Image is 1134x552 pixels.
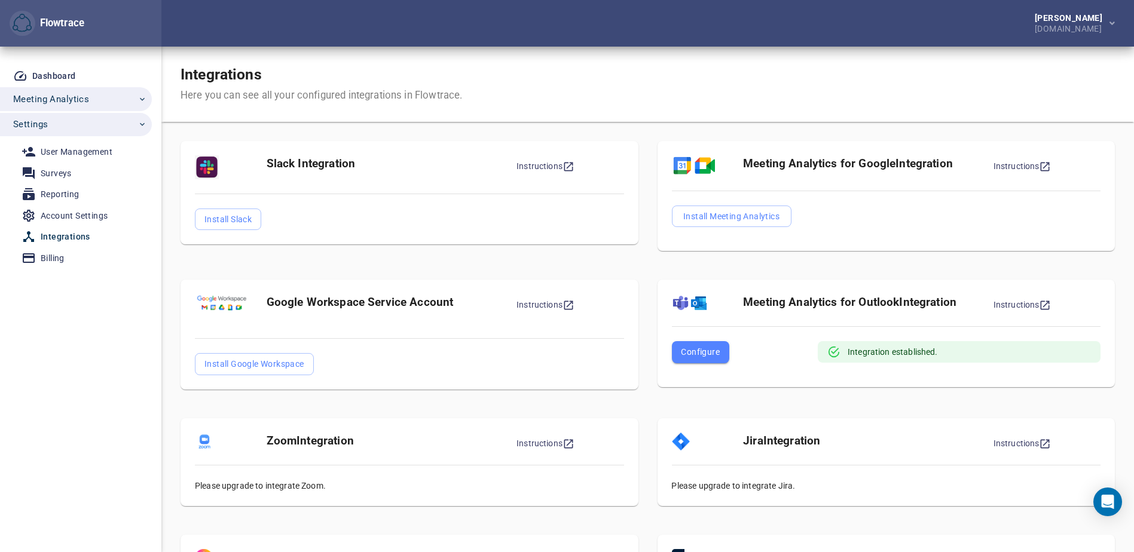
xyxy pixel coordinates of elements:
[195,294,249,311] img: Paywall
[10,11,84,36] div: Flowtrace
[195,155,219,179] img: Paywall
[13,14,32,33] img: Flowtrace
[516,300,574,309] a: Instructions
[1016,10,1124,36] button: [PERSON_NAME][DOMAIN_NAME]
[743,155,994,171] div: Meeting Analytics for Google Integration
[267,433,517,449] div: Zoom Integration
[994,438,1052,448] a: Instructions
[671,206,791,227] button: Install Meeting Analytics
[10,11,35,36] button: Flowtrace
[743,433,994,449] div: Jira Integration
[181,66,462,84] h1: Integrations
[994,300,1052,309] a: Instructions
[204,212,252,226] span: Install Slack
[41,208,108,223] div: Account Settings
[35,16,84,30] div: Flowtrace
[994,161,1052,171] a: Instructions
[32,69,76,84] div: Dashboard
[41,229,90,244] div: Integrations
[671,433,689,450] img: Integration Logo
[743,294,994,310] div: Meeting Analytics for Outlook Integration
[41,145,112,160] div: User Management
[681,345,720,359] span: Configure
[195,480,623,492] div: Please upgrade to integrate Zoom.
[195,433,214,450] img: Integration Logo
[671,341,729,363] button: Configure
[195,208,261,230] button: Install Slack
[681,209,781,223] span: Install Meeting Analytics
[267,294,517,310] div: Google Workspace Service Account
[516,438,574,448] a: Instructions
[41,166,72,181] div: Surveys
[267,155,517,171] div: Slack Integration
[181,88,462,103] div: Here you can see all your configured integrations in Flowtrace.
[13,91,89,107] span: Meeting Analytics
[671,294,707,312] img: Integration Logo
[41,251,65,266] div: Billing
[13,116,48,132] span: Settings
[1093,487,1122,516] div: Open Intercom Messenger
[1035,22,1107,33] div: [DOMAIN_NAME]
[671,480,1100,492] div: Please upgrade to integrate Jira.
[41,187,80,202] div: Reporting
[671,155,716,176] img: Paywall
[204,357,304,371] span: Install Google Workspace
[516,161,574,171] a: Instructions
[848,341,938,363] div: Integration established.
[1035,14,1107,22] div: [PERSON_NAME]
[195,353,314,375] button: Install Google Workspace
